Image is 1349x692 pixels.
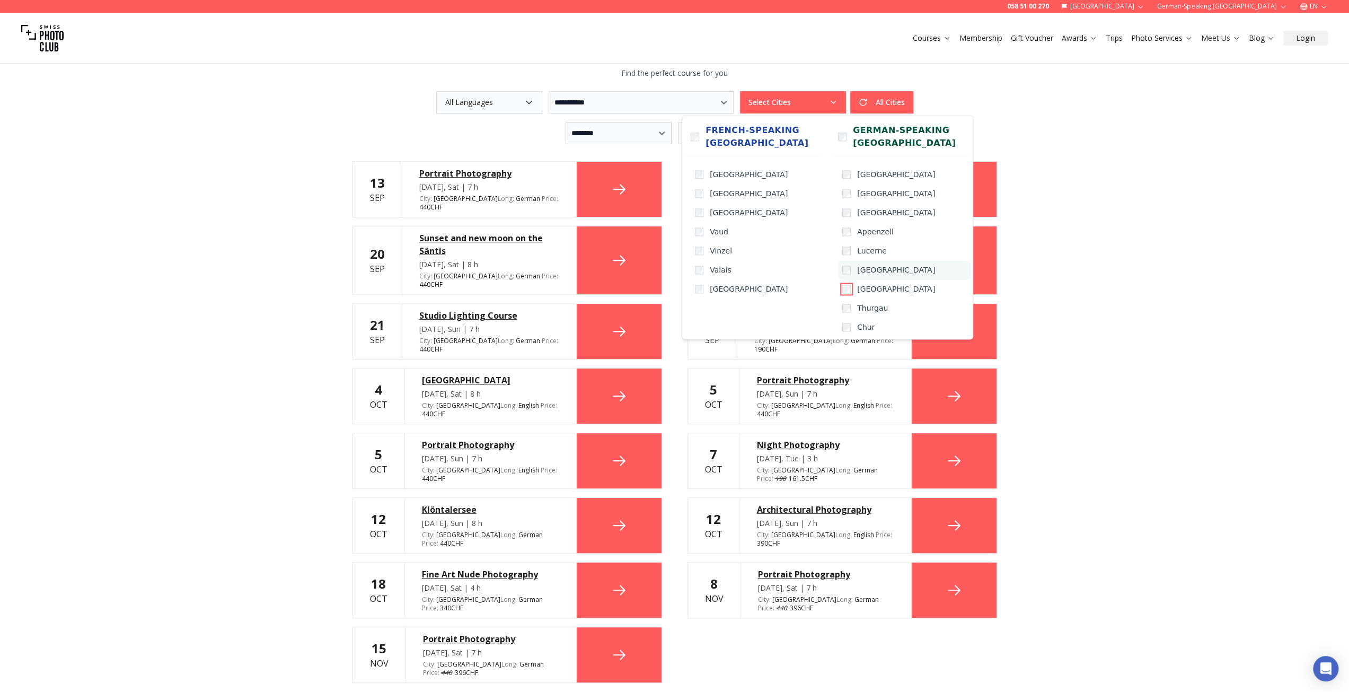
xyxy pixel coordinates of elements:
font: CHF [451,539,463,548]
font: Long [498,194,513,203]
font: 440 [441,668,452,677]
font: Price [758,603,773,612]
font: 340 [440,603,451,612]
font: 161.5 [789,474,805,483]
font: [GEOGRAPHIC_DATA] [771,466,835,475]
font: : [556,466,557,475]
font: German-speaking [GEOGRAPHIC_DATA] [853,125,956,148]
font: Price [542,271,557,281]
font: 396 [790,603,801,612]
font: : [437,539,438,548]
font: [DATE], Sat | 7 h [423,647,482,658]
font: City [422,530,433,539]
a: Portrait Photography [423,633,559,645]
font: : [768,401,770,410]
a: Courses [913,33,951,43]
font: Portrait Photography [758,568,850,580]
font: 396 [455,668,466,677]
font: [DATE], Sun | 8 h [422,518,482,528]
a: 058 51 00 270 [1007,2,1048,11]
font: City [419,194,430,203]
font: All Languages [445,97,493,107]
font: City [419,336,430,345]
font: Long [500,595,515,604]
input: [GEOGRAPHIC_DATA] [842,208,851,217]
font: All Cities [876,97,905,107]
font: 7 [710,445,717,463]
font: 440 [419,345,430,354]
font: Price [541,401,556,410]
font: [GEOGRAPHIC_DATA] [436,466,500,475]
font: French-speaking [GEOGRAPHIC_DATA] [706,125,808,148]
font: 440 [440,539,451,548]
font: Long [500,466,515,475]
font: : [433,401,435,410]
font: : [515,530,517,539]
font: [DATE], Sat | 7 h [419,182,478,192]
font: 15 [372,640,386,657]
font: Portrait Photography [422,439,514,451]
a: Trips [1106,33,1123,43]
font: Price [422,603,437,612]
font: 440 [419,203,430,212]
font: Portrait Photography [423,633,515,645]
font: Thurgau [857,304,888,312]
font: Price [542,194,557,203]
font: Nov [370,658,389,669]
button: All Cities [850,91,913,113]
a: Portrait Photography [758,568,894,581]
a: Blog [1249,33,1275,43]
input: Lucerne [842,247,851,255]
font: 21 [370,316,385,334]
font: [DATE], Sat | 8 h [422,389,481,399]
a: Night Photography [757,439,894,451]
font: Long [501,660,516,669]
button: Courses [909,31,955,46]
font: : [516,660,518,669]
font: Long [500,530,515,539]
a: Portrait Photography [422,439,559,451]
font: Night Photography [757,439,840,451]
font: : [430,194,432,203]
font: [DATE], Tue | 3 h [757,453,818,463]
a: Portrait Photography [419,167,559,180]
a: Portrait Photography [757,374,894,387]
font: Long [498,271,513,281]
a: Sunset and new moon on the Säntis [419,232,559,257]
font: 13 [370,174,385,191]
font: : [768,466,770,475]
font: 440 [776,603,787,612]
font: Long [835,530,850,539]
font: 5 [375,445,382,463]
a: Architectural Photography [757,503,894,516]
font: 440 [419,280,430,289]
font: Appenzell [857,227,894,236]
font: [DATE], Sun | 7 h [419,324,480,334]
div: Open Intercom Messenger [1313,656,1338,681]
font: 190 [775,474,786,483]
font: : [515,466,517,475]
font: CHF [768,539,780,548]
font: Long [500,401,515,410]
font: Select Cities [748,97,791,107]
font: [DATE], Sat | 7 h [758,583,817,593]
font: CHF [433,474,445,483]
font: Vaud [710,227,728,236]
font: CHF [768,409,780,418]
font: [GEOGRAPHIC_DATA] [857,266,935,274]
font: : [430,336,432,345]
font: : [557,336,558,345]
font: Oct [370,463,387,475]
font: Oct [705,463,722,475]
font: City [423,660,434,669]
font: English [853,530,874,539]
font: : [851,595,853,604]
input: Thurgau [842,304,851,312]
font: : [437,603,438,612]
button: Select Cities [740,91,846,113]
font: [GEOGRAPHIC_DATA] [857,208,935,217]
font: City [422,595,433,604]
a: Membership [959,33,1002,43]
button: Membership [955,31,1007,46]
input: Vinzel [695,247,703,255]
